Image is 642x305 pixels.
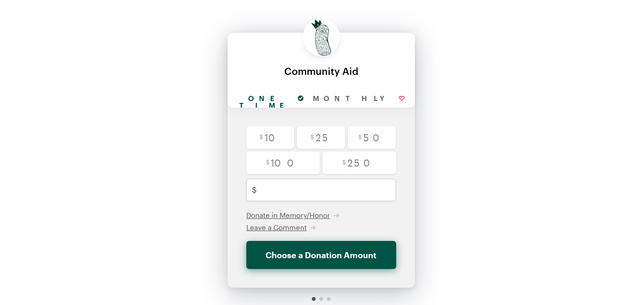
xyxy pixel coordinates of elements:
[246,223,307,232] span: Leave a Comment
[246,211,330,219] span: Donate in Memory/Honor
[246,241,396,269] button: Choose a Donation Amount
[246,211,339,220] button: Donate in Memory/Honor
[246,223,316,232] button: Leave a Comment
[237,65,406,76] div: Community Aid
